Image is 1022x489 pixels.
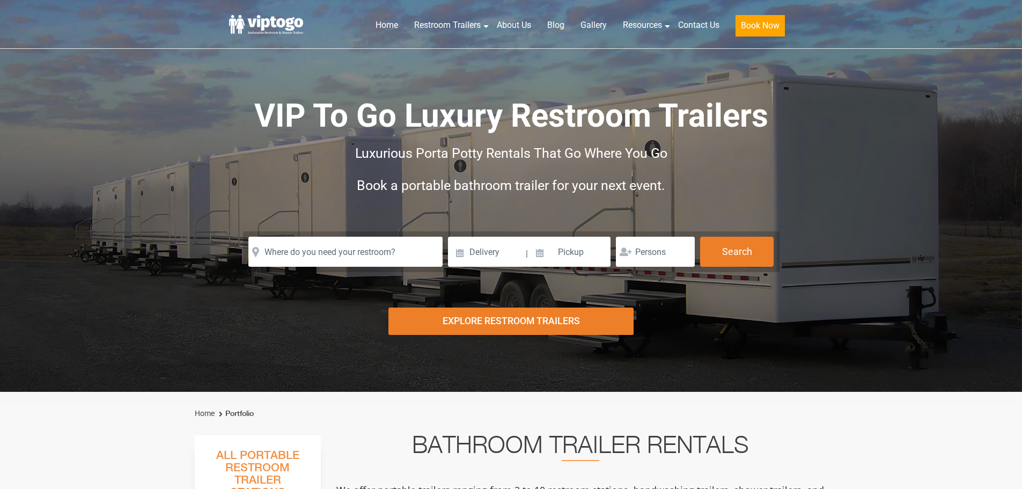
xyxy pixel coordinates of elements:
input: Where do you need your restroom? [248,237,443,267]
h2: Bathroom Trailer Rentals [335,435,826,461]
a: About Us [489,13,539,37]
div: Explore Restroom Trailers [388,308,634,335]
a: Home [367,13,406,37]
a: Resources [615,13,670,37]
input: Delivery [448,237,525,267]
a: Blog [539,13,572,37]
a: Home [195,409,215,418]
a: Gallery [572,13,615,37]
a: Book Now [727,13,793,43]
input: Persons [616,237,695,267]
button: Search [700,237,774,267]
li: Portfolio [216,407,254,420]
a: Restroom Trailers [406,13,489,37]
input: Pickup [530,237,611,267]
span: Book a portable bathroom trailer for your next event. [357,178,665,193]
a: Contact Us [670,13,727,37]
button: Book Now [736,15,785,37]
span: | [526,237,528,271]
span: Luxurious Porta Potty Rentals That Go Where You Go [355,145,667,161]
span: VIP To Go Luxury Restroom Trailers [254,97,768,135]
